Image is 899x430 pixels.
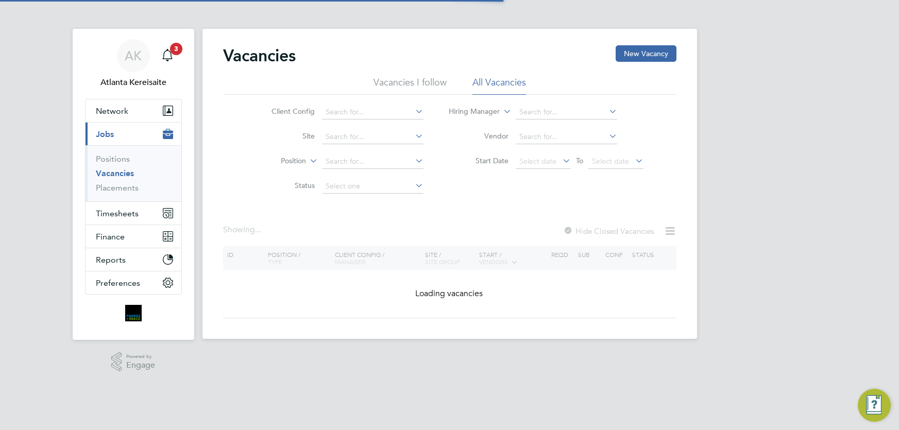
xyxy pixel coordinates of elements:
span: Atlanta Kereisaite [85,76,182,89]
label: Hiring Manager [440,107,500,117]
span: Reports [96,255,126,265]
span: Select date [519,157,556,166]
a: Powered byEngage [111,352,155,372]
div: Showing [223,225,263,235]
a: Placements [96,183,139,193]
input: Search for... [322,130,423,144]
span: Powered by [126,352,155,361]
span: Finance [96,232,125,242]
span: Network [96,106,128,116]
button: Network [86,99,181,122]
label: Client Config [256,107,315,116]
a: 3 [157,39,178,72]
span: Timesheets [96,209,139,218]
button: Finance [86,225,181,248]
label: Hide Closed Vacancies [563,226,654,236]
input: Search for... [516,105,617,119]
nav: Main navigation [73,29,194,340]
label: Start Date [449,156,508,165]
label: Site [256,131,315,141]
button: Timesheets [86,202,181,225]
button: New Vacancy [616,45,676,62]
div: Jobs [86,145,181,201]
span: 3 [170,43,182,55]
span: ... [255,225,261,235]
span: To [573,154,586,167]
span: Engage [126,361,155,370]
label: Position [247,156,306,166]
input: Search for... [322,105,423,119]
label: Status [256,181,315,190]
a: Positions [96,154,130,164]
h2: Vacancies [223,45,296,66]
li: All Vacancies [472,76,526,95]
a: Vacancies [96,168,134,178]
img: bromak-logo-retina.png [125,305,142,321]
button: Jobs [86,123,181,145]
span: Select date [592,157,629,166]
a: Go to home page [85,305,182,321]
button: Engage Resource Center [858,389,891,422]
label: Vendor [449,131,508,141]
a: AKAtlanta Kereisaite [85,39,182,89]
li: Vacancies I follow [374,76,447,95]
input: Select one [322,179,423,194]
span: AK [125,49,142,62]
span: Jobs [96,129,114,139]
button: Reports [86,248,181,271]
input: Search for... [322,154,423,169]
span: Preferences [96,278,140,288]
input: Search for... [516,130,617,144]
button: Preferences [86,271,181,294]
